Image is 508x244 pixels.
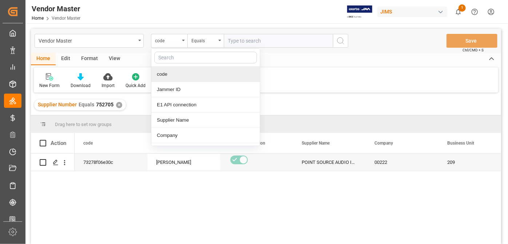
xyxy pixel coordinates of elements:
[333,34,348,48] button: search button
[126,82,146,89] div: Quick Add
[55,122,112,127] span: Drag here to set row groups
[96,102,114,107] span: 752705
[75,154,147,171] div: 73278f06e30c
[38,102,77,107] span: Supplier Number
[459,4,466,12] span: 1
[39,82,60,89] div: New Form
[76,53,103,65] div: Format
[102,82,115,89] div: Import
[32,3,80,14] div: Vendor Master
[151,128,260,143] div: Company
[151,97,260,113] div: E1 API connection
[31,53,56,65] div: Home
[32,16,44,21] a: Home
[71,82,91,89] div: Download
[151,82,260,97] div: Jammer ID
[377,5,450,19] button: JIMS
[374,141,393,146] span: Company
[151,34,187,48] button: close menu
[39,36,136,45] div: Vendor Master
[347,5,372,18] img: Exertis%20JAM%20-%20Email%20Logo.jpg_1722504956.jpg
[450,4,467,20] button: show 1 new notifications
[156,154,211,171] div: [PERSON_NAME]
[51,140,66,146] div: Action
[191,36,216,44] div: Equals
[447,34,497,48] button: Save
[467,4,483,20] button: Help Center
[155,36,180,44] div: code
[151,67,260,82] div: code
[447,141,474,146] span: Business Unit
[154,52,257,63] input: Search
[116,102,122,108] div: ✕
[377,7,447,17] div: JIMS
[224,34,333,48] input: Type to search
[56,53,76,65] div: Edit
[302,141,330,146] span: Supplier Name
[31,154,75,171] div: Press SPACE to select this row.
[187,34,224,48] button: open menu
[151,113,260,128] div: Supplier Name
[151,143,260,158] div: Business Unit
[463,47,484,53] span: Ctrl/CMD + S
[293,154,366,171] div: POINT SOURCE AUDIO Inc (T)
[83,141,93,146] span: code
[35,34,144,48] button: open menu
[79,102,94,107] span: Equals
[366,154,438,171] div: 00222
[103,53,126,65] div: View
